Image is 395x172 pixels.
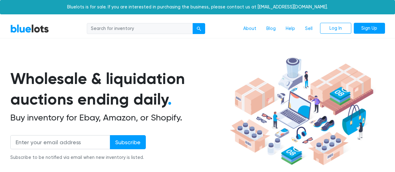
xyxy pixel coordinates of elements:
[168,90,172,109] span: .
[10,68,228,110] h1: Wholesale & liquidation auctions ending daily
[10,135,110,149] input: Enter your email address
[10,154,146,161] div: Subscribe to be notified via email when new inventory is listed.
[10,112,228,123] h2: Buy inventory for Ebay, Amazon, or Shopify.
[261,23,281,35] a: Blog
[87,23,193,34] input: Search for inventory
[10,24,49,33] a: BlueLots
[320,23,351,34] a: Log In
[228,55,376,168] img: hero-ee84e7d0318cb26816c560f6b4441b76977f77a177738b4e94f68c95b2b83dbb.png
[354,23,385,34] a: Sign Up
[110,135,146,149] input: Subscribe
[281,23,300,35] a: Help
[300,23,318,35] a: Sell
[238,23,261,35] a: About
